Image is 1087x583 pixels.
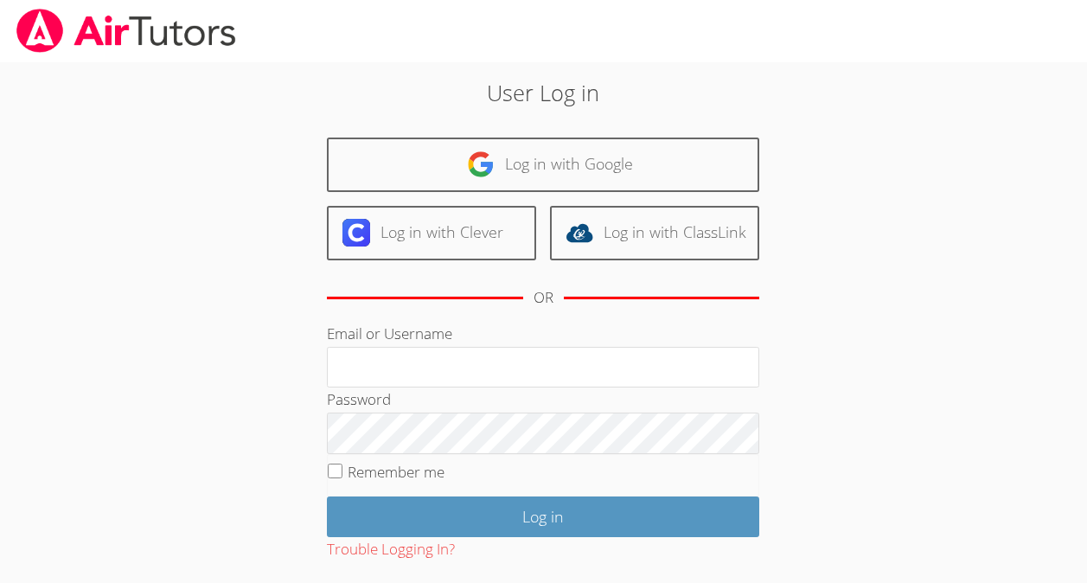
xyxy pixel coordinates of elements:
h2: User Log in [250,76,837,109]
div: OR [534,285,553,311]
img: google-logo-50288ca7cdecda66e5e0955fdab243c47b7ad437acaf1139b6f446037453330a.svg [467,151,495,178]
input: Log in [327,497,759,537]
a: Log in with ClassLink [550,206,759,260]
img: clever-logo-6eab21bc6e7a338710f1a6ff85c0baf02591cd810cc4098c63d3a4b26e2feb20.svg [342,219,370,247]
label: Remember me [348,462,444,482]
button: Trouble Logging In? [327,537,455,562]
img: classlink-logo-d6bb404cc1216ec64c9a2012d9dc4662098be43eaf13dc465df04b49fa7ab582.svg [566,219,593,247]
label: Password [327,389,391,409]
a: Log in with Clever [327,206,536,260]
a: Log in with Google [327,138,759,192]
img: airtutors_banner-c4298cdbf04f3fff15de1276eac7730deb9818008684d7c2e4769d2f7ddbe033.png [15,9,238,53]
label: Email or Username [327,324,452,343]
